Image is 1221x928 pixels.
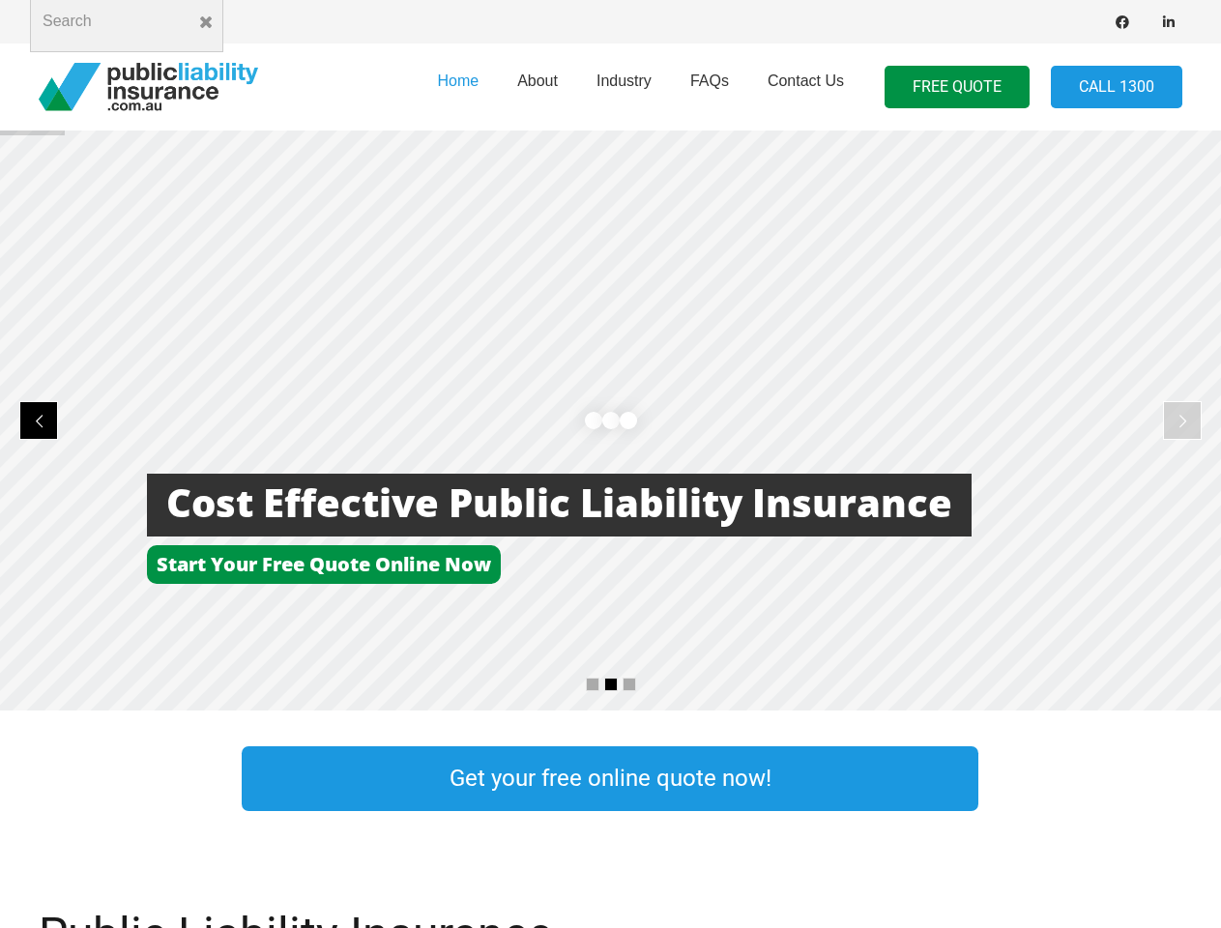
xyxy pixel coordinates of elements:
[498,38,577,136] a: About
[1017,741,1220,816] a: Link
[885,66,1030,109] a: FREE QUOTE
[1109,9,1136,36] a: Facebook
[690,72,729,89] span: FAQs
[748,38,863,136] a: Contact Us
[517,72,558,89] span: About
[671,38,748,136] a: FAQs
[242,746,978,811] a: Get your free online quote now!
[39,63,258,111] a: pli_logotransparent
[577,38,671,136] a: Industry
[1051,66,1182,109] a: Call 1300
[596,72,652,89] span: Industry
[437,72,479,89] span: Home
[1155,9,1182,36] a: LinkedIn
[768,72,844,89] span: Contact Us
[189,5,223,40] button: Close
[418,38,498,136] a: Home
